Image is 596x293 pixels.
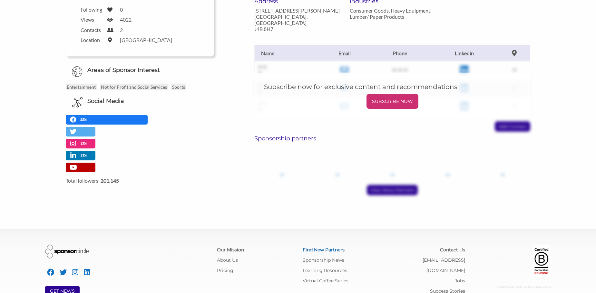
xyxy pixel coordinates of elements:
[303,257,344,263] a: Sponsorship News
[217,247,244,253] a: Our Mission
[455,278,465,284] a: Jobs
[81,6,103,13] label: Following
[475,282,551,292] div: © 2025 Sponsor Circle - All Rights Reserved
[81,27,103,33] label: Contacts
[81,37,103,43] label: Location
[255,45,319,61] th: Name
[370,45,430,61] th: Phone
[546,286,551,288] span: C: U:
[254,14,340,26] p: [GEOGRAPHIC_DATA], [GEOGRAPHIC_DATA]
[87,97,124,105] h6: Social Media
[80,140,88,146] p: 15%
[254,7,340,14] p: [STREET_ADDRESS][PERSON_NAME]
[532,245,551,277] img: Certified Corporation Pending Logo
[423,257,465,273] a: [EMAIL_ADDRESS][DOMAIN_NAME]
[81,16,103,23] label: Views
[80,116,88,123] p: 55%
[72,97,83,107] img: Social Media Icon
[80,152,88,158] p: 13%
[319,45,370,61] th: Email
[350,7,435,20] p: Consumer Goods, Heavy Equipment, Lumber/ Paper Products
[264,94,520,109] a: SUBSCRIBE NOW
[171,84,186,90] p: Sports
[303,247,345,253] a: Find New Partners
[217,257,238,263] a: About Us
[120,37,172,43] label: [GEOGRAPHIC_DATA]
[120,27,123,33] label: 2
[430,45,499,61] th: Linkedin
[66,84,97,90] p: Entertainment
[66,177,214,184] label: Total followers:
[440,247,465,253] a: Contact Us
[100,84,168,90] p: Not for Profit and Social Services
[303,268,347,273] a: Learning Resources
[120,6,123,13] label: 0
[72,66,83,77] img: Globe Icon
[45,245,89,258] img: Sponsor Circle Logo
[61,66,219,74] h6: Areas of Sponsor Interest
[254,26,340,32] p: J4B 8H7
[101,177,119,184] strong: 201,145
[369,96,416,106] p: SUBSCRIBE NOW
[303,278,348,284] a: Virtual Coffee Series
[217,268,233,273] a: Pricing
[264,82,520,91] h5: Subscribe now for exclusive content and recommendations
[120,16,132,23] label: 4022
[254,135,530,142] h6: Sponsorship partners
